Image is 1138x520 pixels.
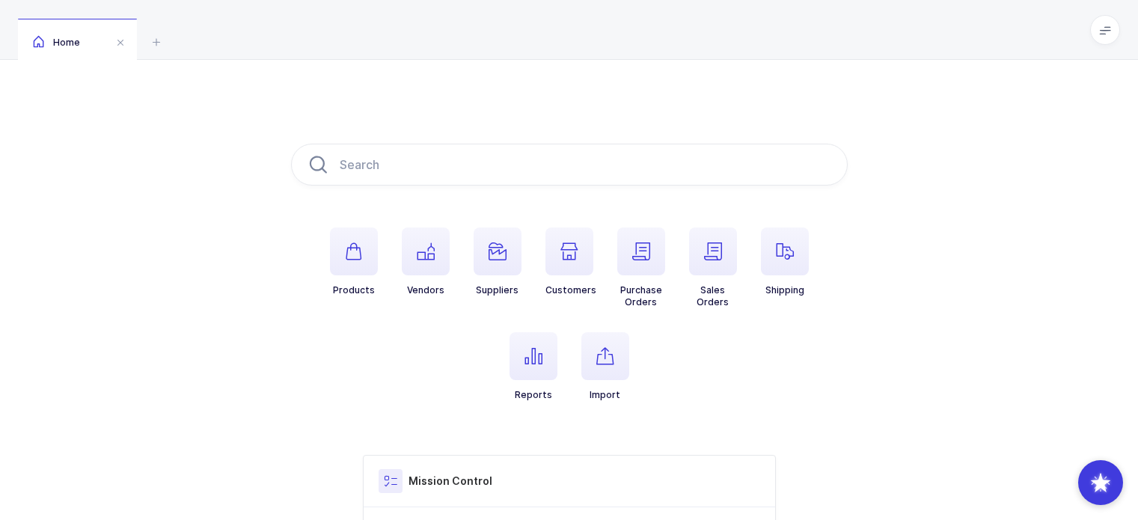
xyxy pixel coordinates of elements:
[291,144,848,186] input: Search
[409,474,492,489] h3: Mission Control
[689,227,737,308] button: SalesOrders
[581,332,629,401] button: Import
[545,227,596,296] button: Customers
[474,227,521,296] button: Suppliers
[330,227,378,296] button: Products
[33,37,80,48] span: Home
[510,332,557,401] button: Reports
[761,227,809,296] button: Shipping
[402,227,450,296] button: Vendors
[617,227,665,308] button: PurchaseOrders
